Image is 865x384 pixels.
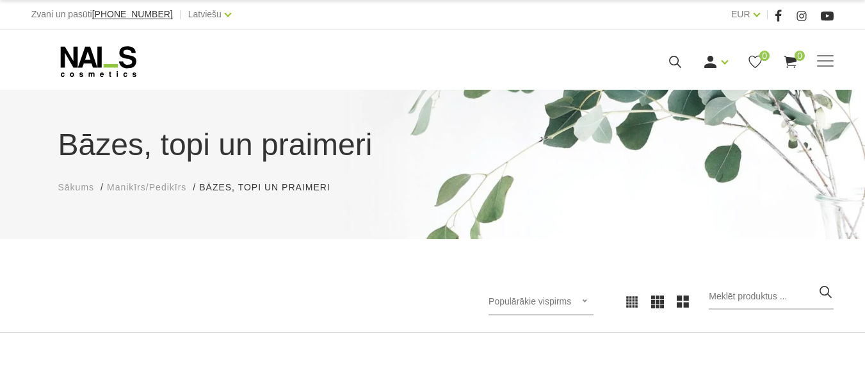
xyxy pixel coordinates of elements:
[188,6,222,22] a: Latviešu
[759,51,770,61] span: 0
[58,182,95,192] span: Sākums
[58,181,95,194] a: Sākums
[199,181,343,194] li: Bāzes, topi un praimeri
[31,6,173,22] div: Zvani un pasūti
[58,122,807,168] h1: Bāzes, topi un praimeri
[489,296,571,306] span: Populārākie vispirms
[709,284,834,310] input: Meklēt produktus ...
[179,6,182,22] span: |
[107,181,186,194] a: Manikīrs/Pedikīrs
[795,51,805,61] span: 0
[92,10,173,19] a: [PHONE_NUMBER]
[92,9,173,19] span: [PHONE_NUMBER]
[766,6,769,22] span: |
[107,182,186,192] span: Manikīrs/Pedikīrs
[747,54,763,70] a: 0
[782,54,798,70] a: 0
[731,6,750,22] a: EUR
